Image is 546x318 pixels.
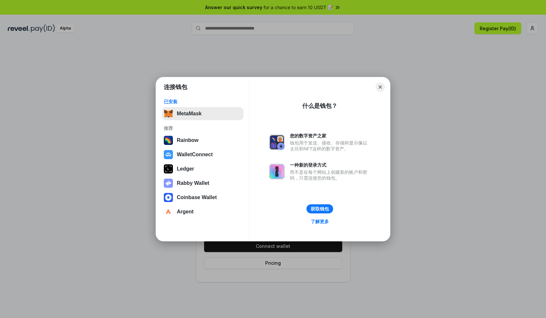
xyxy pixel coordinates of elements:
[164,207,173,216] img: svg+xml,%3Csvg%20width%3D%2228%22%20height%3D%2228%22%20viewBox%3D%220%200%2028%2028%22%20fill%3D...
[164,164,173,173] img: svg+xml,%3Csvg%20xmlns%3D%22http%3A%2F%2Fwww.w3.org%2F2000%2Fsvg%22%20width%3D%2228%22%20height%3...
[376,83,385,92] button: Close
[162,177,243,190] button: Rabby Wallet
[311,206,329,212] div: 获取钱包
[162,162,243,175] button: Ledger
[290,169,370,181] div: 而不是在每个网站上创建新的账户和密码，只需连接您的钱包。
[290,140,370,152] div: 钱包用于发送、接收、存储和显示像以太坊和NFT这样的数字资产。
[177,152,213,158] div: WalletConnect
[302,102,337,110] div: 什么是钱包？
[162,107,243,120] button: MetaMask
[162,148,243,161] button: WalletConnect
[290,133,370,139] div: 您的数字资产之家
[164,83,187,91] h1: 连接钱包
[162,134,243,147] button: Rainbow
[164,109,173,118] img: svg+xml,%3Csvg%20fill%3D%22none%22%20height%3D%2233%22%20viewBox%3D%220%200%2035%2033%22%20width%...
[311,219,329,224] div: 了解更多
[177,137,199,143] div: Rainbow
[177,209,194,215] div: Argent
[164,179,173,188] img: svg+xml,%3Csvg%20xmlns%3D%22http%3A%2F%2Fwww.w3.org%2F2000%2Fsvg%22%20fill%3D%22none%22%20viewBox...
[177,180,209,186] div: Rabby Wallet
[177,166,194,172] div: Ledger
[269,134,285,150] img: svg+xml,%3Csvg%20xmlns%3D%22http%3A%2F%2Fwww.w3.org%2F2000%2Fsvg%22%20fill%3D%22none%22%20viewBox...
[162,191,243,204] button: Coinbase Wallet
[164,99,241,105] div: 已安装
[164,125,241,131] div: 推荐
[162,205,243,218] button: Argent
[164,136,173,145] img: svg+xml,%3Csvg%20width%3D%22120%22%20height%3D%22120%22%20viewBox%3D%220%200%20120%20120%22%20fil...
[307,217,333,226] a: 了解更多
[164,150,173,159] img: svg+xml,%3Csvg%20width%3D%2228%22%20height%3D%2228%22%20viewBox%3D%220%200%2028%2028%22%20fill%3D...
[164,193,173,202] img: svg+xml,%3Csvg%20width%3D%2228%22%20height%3D%2228%22%20viewBox%3D%220%200%2028%2028%22%20fill%3D...
[306,204,333,213] button: 获取钱包
[177,111,201,117] div: MetaMask
[269,164,285,179] img: svg+xml,%3Csvg%20xmlns%3D%22http%3A%2F%2Fwww.w3.org%2F2000%2Fsvg%22%20fill%3D%22none%22%20viewBox...
[177,195,217,200] div: Coinbase Wallet
[290,162,370,168] div: 一种新的登录方式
